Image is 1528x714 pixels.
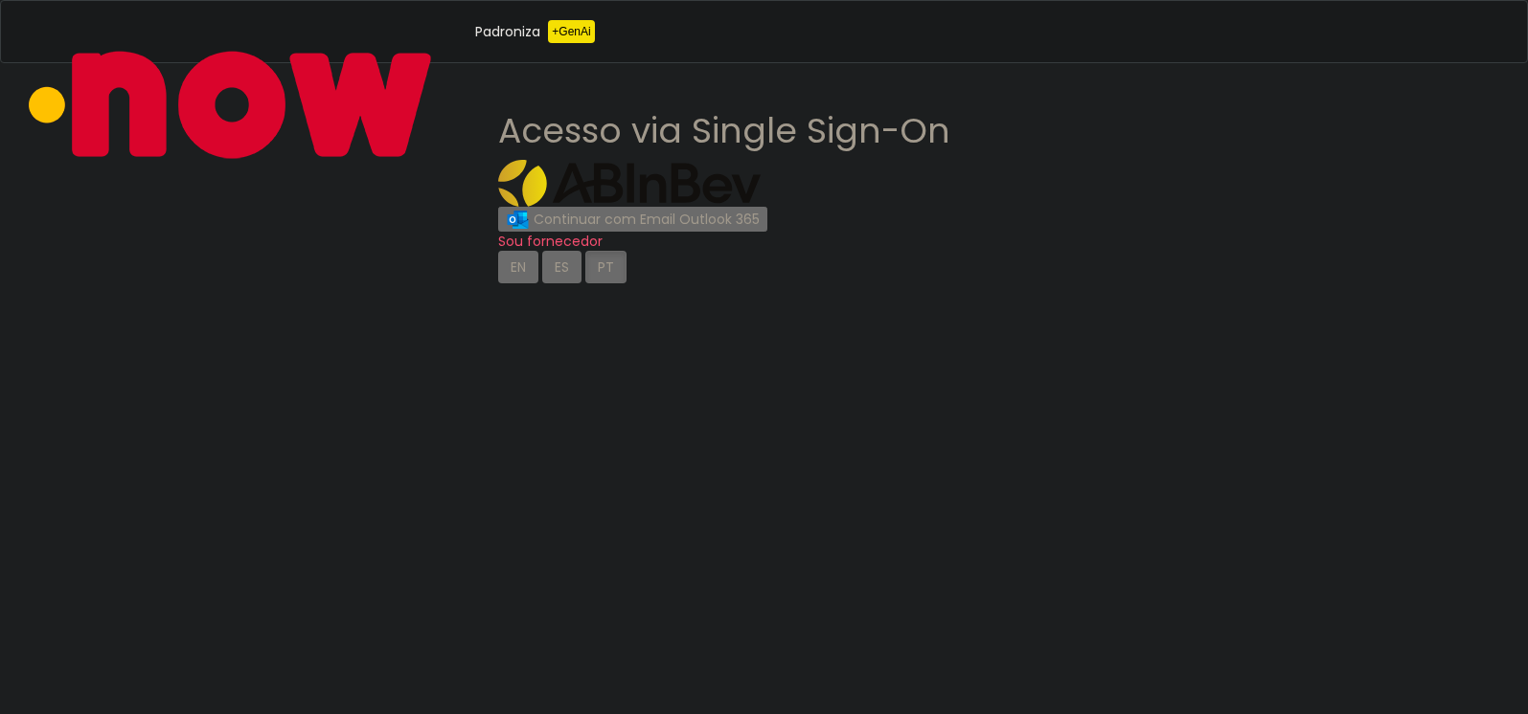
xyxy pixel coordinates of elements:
button: PT [585,251,627,283]
div: Padroniza [475,20,595,43]
h1: Acesso via Single Sign-On [498,112,1030,150]
img: ícone Azure/Microsoft 360 [506,211,530,229]
a: Go to homepage [1,1,461,58]
button: ES [542,251,582,283]
button: EN [498,251,538,283]
img: Logo ABInBev [498,160,761,207]
button: ícone Azure/Microsoft 360 Continuar com Email Outlook 365 [498,207,767,233]
img: ServiceNow [15,20,446,188]
a: Sou fornecedor [498,232,603,251]
span: Continuar com Email Outlook 365 [534,210,760,229]
p: +GenAi [548,20,595,43]
ul: Header menu [461,1,609,62]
